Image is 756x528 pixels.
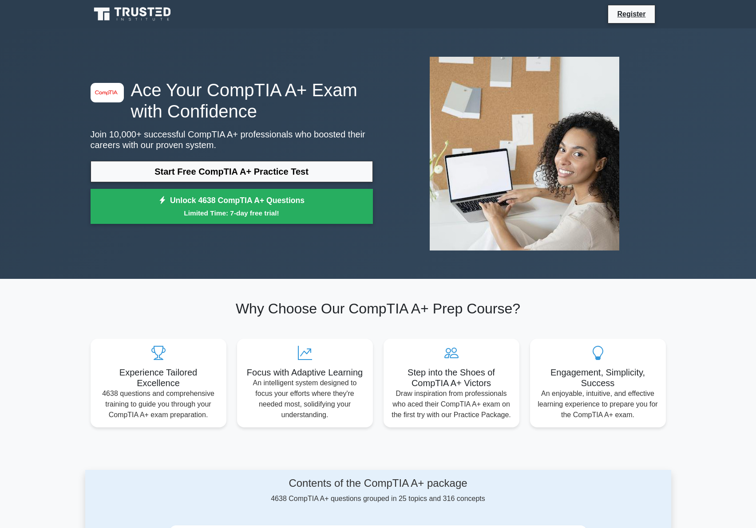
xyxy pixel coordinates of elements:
[91,300,666,317] h2: Why Choose Our CompTIA A+ Prep Course?
[169,477,587,504] div: 4638 CompTIA A+ questions grouped in 25 topics and 316 concepts
[537,367,659,388] h5: Engagement, Simplicity, Success
[391,388,512,420] p: Draw inspiration from professionals who aced their CompTIA A+ exam on the first try with our Prac...
[244,367,366,378] h5: Focus with Adaptive Learning
[98,388,219,420] p: 4638 questions and comprehensive training to guide you through your CompTIA A+ exam preparation.
[537,388,659,420] p: An enjoyable, intuitive, and effective learning experience to prepare you for the CompTIA A+ exam.
[612,8,651,20] a: Register
[91,189,373,224] a: Unlock 4638 CompTIA A+ QuestionsLimited Time: 7-day free trial!
[102,208,362,218] small: Limited Time: 7-day free trial!
[91,79,373,122] h1: Ace Your CompTIA A+ Exam with Confidence
[169,477,587,490] h4: Contents of the CompTIA A+ package
[391,367,512,388] h5: Step into the Shoes of CompTIA A+ Victors
[91,161,373,182] a: Start Free CompTIA A+ Practice Test
[98,367,219,388] h5: Experience Tailored Excellence
[91,129,373,150] p: Join 10,000+ successful CompTIA A+ professionals who boosted their careers with our proven system.
[244,378,366,420] p: An intelligent system designed to focus your efforts where they're needed most, solidifying your ...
